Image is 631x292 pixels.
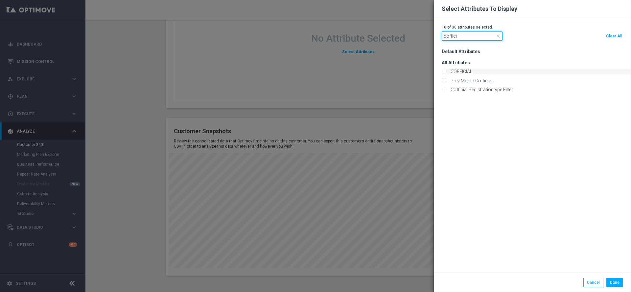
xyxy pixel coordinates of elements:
[606,34,622,38] span: Clear All
[442,54,631,66] h3: All Attributes
[448,78,492,84] label: Prev Month Cofficial
[448,69,472,74] label: COFFICIAL
[605,31,623,41] button: Clear All
[442,5,517,13] h2: Select Attributes To Display
[606,278,623,287] button: Done
[442,25,623,30] p: 16 of 30 attributes selected.
[583,278,603,287] button: Cancel
[496,33,501,39] span: close
[448,87,513,93] label: Cofficial Registrationtype Filter
[442,43,631,54] h3: Default Attributes
[442,31,502,41] input: Search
